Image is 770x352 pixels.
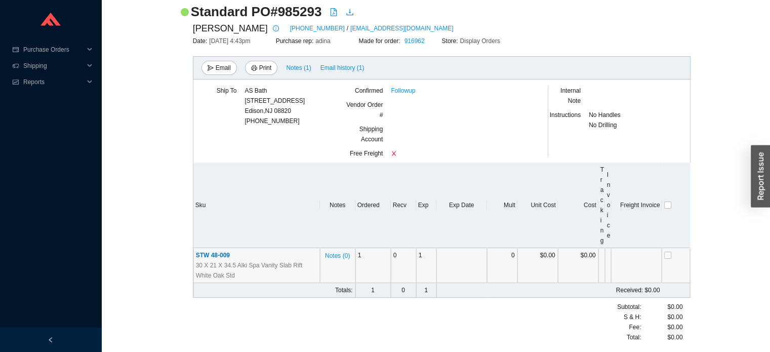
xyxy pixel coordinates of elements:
[346,8,354,16] span: download
[460,37,500,45] span: Display Orders
[216,63,231,73] span: Email
[330,8,338,16] span: file-pdf
[12,47,19,53] span: credit-card
[315,37,330,45] span: adina
[355,87,383,94] span: Confirmed
[612,163,662,248] th: Freight Invoice
[23,58,84,74] span: Shipping
[391,86,415,96] a: Followup
[335,287,353,294] span: Totals:
[201,61,237,75] button: sendEmail
[251,65,257,72] span: printer
[355,283,391,298] td: 1
[416,248,436,283] td: 1
[624,312,641,322] span: S & H:
[193,21,268,36] span: [PERSON_NAME]
[605,163,612,248] th: Invoice
[667,322,682,332] span: $0.00
[330,8,338,18] a: file-pdf
[195,200,318,210] div: Sku
[404,37,425,45] a: 916962
[558,163,598,248] th: Cost
[641,312,682,322] div: $0.00
[391,163,416,248] th: Recv
[641,332,682,342] div: $0.00
[268,21,282,35] button: info-circle
[23,42,84,58] span: Purchase Orders
[391,248,416,283] td: 0
[416,283,436,298] td: 1
[193,37,210,45] span: Date:
[560,87,581,104] span: Internal Note
[350,150,383,157] span: Free Freight
[259,63,272,73] span: Print
[517,163,558,248] th: Unit Cost
[325,250,350,257] button: Notes (0)
[48,337,54,343] span: left
[558,248,598,283] td: $0.00
[487,248,517,283] td: 0
[290,23,345,33] a: [PHONE_NUMBER]
[286,62,311,69] button: Notes (1)
[276,37,316,45] span: Purchase rep:
[270,25,281,31] span: info-circle
[245,86,305,126] div: [PHONE_NUMBER]
[441,37,460,45] span: Store:
[589,110,660,130] div: No Handles No Drilling
[359,126,383,143] span: Shipping Account
[23,74,84,90] span: Reports
[346,8,354,18] a: download
[391,150,397,157] span: close
[245,86,305,116] div: AS Bath [STREET_ADDRESS] Edison , NJ 08820
[196,252,230,259] span: STW 48-009
[355,163,391,248] th: Ordered
[209,37,250,45] span: [DATE] 4:43pm
[320,61,365,75] button: Email history (1)
[517,248,558,283] td: $0.00
[320,163,355,248] th: Notes
[208,65,214,72] span: send
[416,163,436,248] th: Exp
[325,251,350,261] span: Notes ( 0 )
[196,260,317,281] span: 30 X 21 X 34.5 Alki Spa Vanity Slab Rift White Oak Std
[245,61,278,75] button: printerPrint
[217,87,237,94] span: Ship To
[359,37,402,45] span: Made for order:
[320,63,364,73] span: Email history (1)
[617,302,641,312] span: Subtotal:
[347,23,348,33] span: /
[436,163,487,248] th: Exp Date
[487,283,662,298] td: $0.00
[598,163,605,248] th: Tracking
[12,79,19,85] span: fund
[550,111,581,119] span: Instructions
[350,23,453,33] a: [EMAIL_ADDRESS][DOMAIN_NAME]
[391,283,416,298] td: 0
[629,322,641,332] span: Fee :
[487,163,517,248] th: Mult
[191,3,322,21] h2: Standard PO # 985293
[355,248,391,283] td: 1
[627,332,641,342] span: Total:
[286,63,311,73] span: Notes ( 1 )
[346,101,383,119] span: Vendor Order #
[616,287,643,294] span: Received:
[641,302,682,312] div: $0.00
